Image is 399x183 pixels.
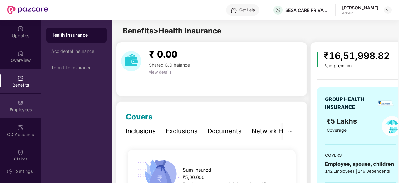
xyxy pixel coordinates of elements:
[51,65,102,70] div: Term Life Insurance
[378,100,394,106] img: insurerLogo
[149,69,171,74] span: view details
[327,117,359,125] span: ₹5 Lakhs
[288,129,293,134] span: ellipsis
[121,51,141,71] img: download
[208,126,242,136] div: Documents
[231,8,237,14] img: svg+xml;base64,PHN2ZyBpZD0iSGVscC0zMngzMiIgeG1sbnM9Imh0dHA6Ly93d3cudzMub3JnLzIwMDAvc3ZnIiB3aWR0aD...
[252,126,306,136] div: Network Hospitals
[51,32,102,38] div: Health Insurance
[327,127,347,133] span: Coverage
[183,174,288,181] div: ₹5,00,000
[239,8,255,13] div: Get Help
[323,63,390,69] div: Paid premium
[385,8,390,13] img: svg+xml;base64,PHN2ZyBpZD0iRHJvcGRvd24tMzJ4MzIiIHhtbG5zPSJodHRwOi8vd3d3LnczLm9yZy8yMDAwL3N2ZyIgd2...
[183,166,211,174] span: Sum Insured
[51,49,102,54] div: Accidental Insurance
[14,168,35,175] div: Settings
[149,48,177,60] span: ₹ 0.00
[17,75,24,81] img: svg+xml;base64,PHN2ZyBpZD0iQmVuZWZpdHMiIHhtbG5zPSJodHRwOi8vd3d3LnczLm9yZy8yMDAwL3N2ZyIgd2lkdGg9Ij...
[123,26,221,35] span: Benefits > Health Insurance
[17,100,24,106] img: svg+xml;base64,PHN2ZyBpZD0iRW1wbG95ZWVzIiB4bWxucz0iaHR0cDovL3d3dy53My5vcmcvMjAwMC9zdmciIHdpZHRoPS...
[285,7,329,13] div: SESA CARE PRIVATE LIMITED
[317,52,318,67] img: icon
[17,149,24,155] img: svg+xml;base64,PHN2ZyBpZD0iQ2xhaW0iIHhtbG5zPSJodHRwOi8vd3d3LnczLm9yZy8yMDAwL3N2ZyIgd2lkdGg9IjIwIi...
[7,6,48,14] img: New Pazcare Logo
[283,123,298,140] button: ellipsis
[17,50,24,57] img: svg+xml;base64,PHN2ZyBpZD0iSG9tZSIgeG1sbnM9Imh0dHA6Ly93d3cudzMub3JnLzIwMDAvc3ZnIiB3aWR0aD0iMjAiIG...
[342,5,378,11] div: [PERSON_NAME]
[323,48,390,63] div: ₹16,51,998.82
[149,62,190,68] span: Shared C.D balance
[17,125,24,131] img: svg+xml;base64,PHN2ZyBpZD0iQ0RfQWNjb3VudHMiIGRhdGEtbmFtZT0iQ0QgQWNjb3VudHMiIHhtbG5zPSJodHRwOi8vd3...
[325,160,396,168] div: Employee, spouse, children
[17,26,24,32] img: svg+xml;base64,PHN2ZyBpZD0iVXBkYXRlZCIgeG1sbnM9Imh0dHA6Ly93d3cudzMub3JnLzIwMDAvc3ZnIiB3aWR0aD0iMj...
[325,152,396,158] div: COVERS
[166,126,198,136] div: Exclusions
[342,11,378,16] div: Admin
[325,168,396,174] div: 142 Employees | 249 Dependents
[126,126,156,136] div: Inclusions
[126,112,153,121] span: Covers
[7,168,13,175] img: svg+xml;base64,PHN2ZyBpZD0iU2V0dGluZy0yMHgyMCIgeG1sbnM9Imh0dHA6Ly93d3cudzMub3JnLzIwMDAvc3ZnIiB3aW...
[276,6,280,14] span: S
[325,95,376,111] div: GROUP HEALTH INSURANCE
